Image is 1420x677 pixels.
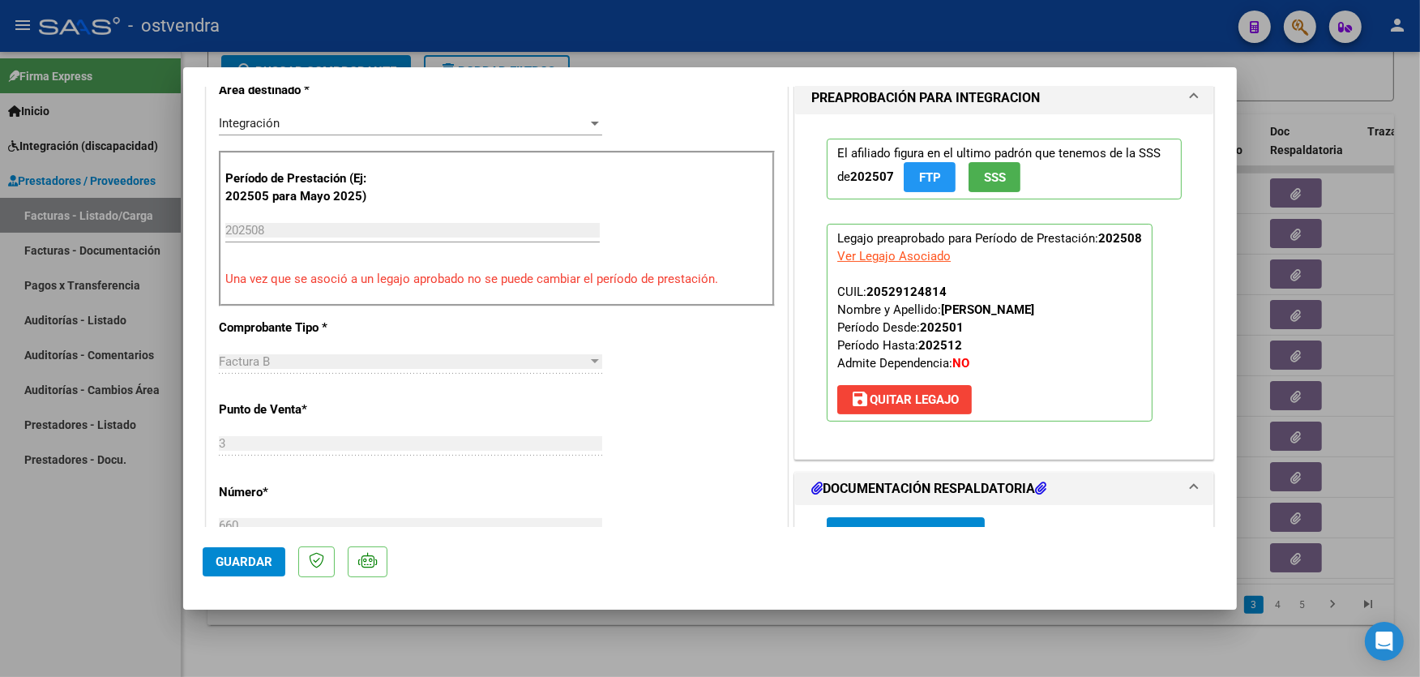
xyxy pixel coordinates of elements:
[219,116,280,131] span: Integración
[219,401,386,419] p: Punto de Venta
[827,139,1182,199] p: El afiliado figura en el ultimo padrón que tenemos de la SSS de
[219,354,270,369] span: Factura B
[216,555,272,569] span: Guardar
[219,81,386,100] p: Area destinado *
[795,82,1213,114] mat-expansion-panel-header: PREAPROBACIÓN PARA INTEGRACION
[827,517,985,547] button: Agregar Documento
[837,285,1034,371] span: CUIL: Nombre y Apellido: Período Desde: Período Hasta: Admite Dependencia:
[850,169,894,184] strong: 202507
[941,302,1034,317] strong: [PERSON_NAME]
[840,525,972,540] span: Agregar Documento
[219,483,386,502] p: Número
[811,88,1040,108] h1: PREAPROBACIÓN PARA INTEGRACION
[837,385,972,414] button: Quitar Legajo
[919,170,941,185] span: FTP
[225,270,768,289] p: Una vez que se asoció a un legajo aprobado no se puede cambiar el período de prestación.
[827,224,1153,422] p: Legajo preaprobado para Período de Prestación:
[969,162,1020,192] button: SSS
[219,319,386,337] p: Comprobante Tipo *
[866,283,947,301] div: 20529124814
[1098,231,1142,246] strong: 202508
[203,547,285,576] button: Guardar
[904,162,956,192] button: FTP
[918,338,962,353] strong: 202512
[1365,622,1404,661] div: Open Intercom Messenger
[795,473,1213,505] mat-expansion-panel-header: DOCUMENTACIÓN RESPALDATORIA
[850,389,870,409] mat-icon: save
[920,320,964,335] strong: 202501
[837,247,951,265] div: Ver Legajo Asociado
[811,479,1046,499] h1: DOCUMENTACIÓN RESPALDATORIA
[850,392,959,407] span: Quitar Legajo
[984,170,1006,185] span: SSS
[952,356,969,371] strong: NO
[225,169,388,206] p: Período de Prestación (Ej: 202505 para Mayo 2025)
[795,114,1213,459] div: PREAPROBACIÓN PARA INTEGRACION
